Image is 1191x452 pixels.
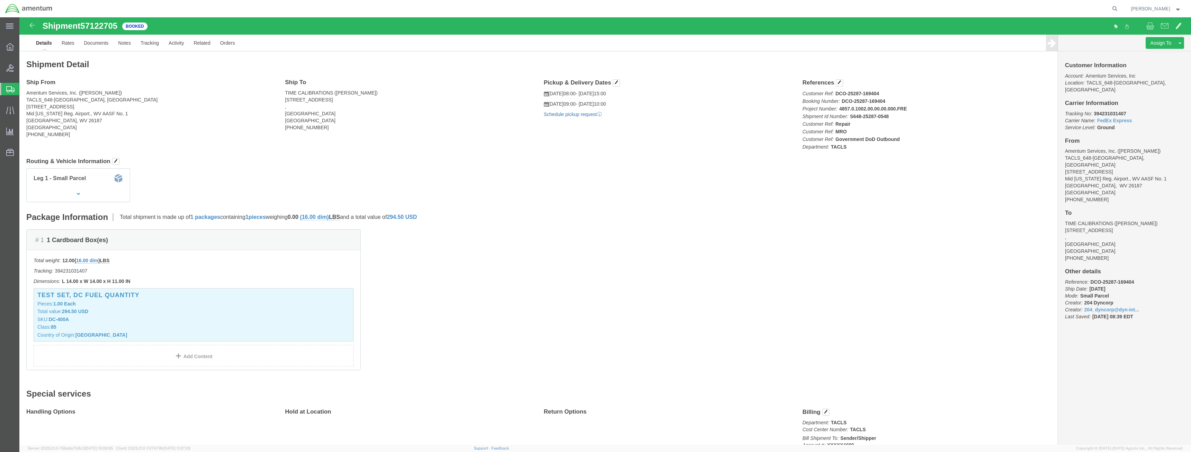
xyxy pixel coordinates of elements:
span: Server: 2025.21.0-769a9a7b8c3 [28,446,113,450]
iframe: FS Legacy Container [19,17,1191,445]
a: Support [474,446,491,450]
img: logo [5,3,53,14]
span: David Flowers [1131,5,1170,12]
span: Copyright © [DATE]-[DATE] Agistix Inc., All Rights Reserved [1076,445,1183,451]
span: Client: 2025.21.0-7d7479b [116,446,190,450]
span: [DATE] 10:09:35 [85,446,113,450]
span: [DATE] 11:37:29 [163,446,190,450]
a: Feedback [491,446,509,450]
button: [PERSON_NAME] [1130,5,1182,13]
